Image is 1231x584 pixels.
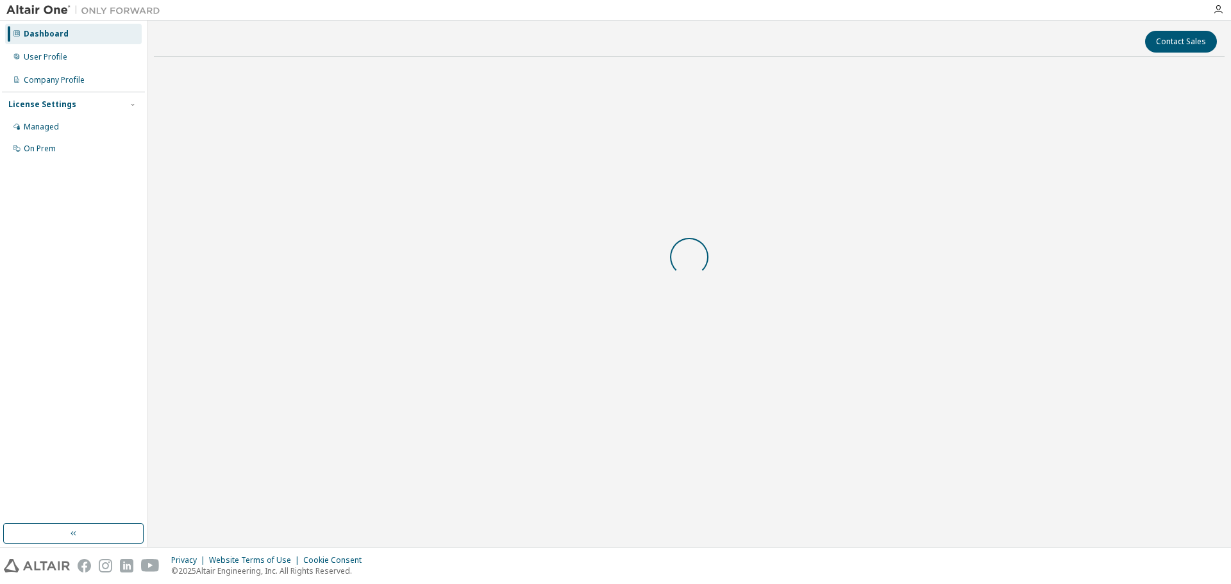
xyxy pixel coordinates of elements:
img: facebook.svg [78,559,91,572]
div: On Prem [24,144,56,154]
div: Privacy [171,555,209,565]
p: © 2025 Altair Engineering, Inc. All Rights Reserved. [171,565,369,576]
img: Altair One [6,4,167,17]
div: Managed [24,122,59,132]
img: altair_logo.svg [4,559,70,572]
img: youtube.svg [141,559,160,572]
button: Contact Sales [1145,31,1217,53]
div: Website Terms of Use [209,555,303,565]
img: linkedin.svg [120,559,133,572]
div: Company Profile [24,75,85,85]
img: instagram.svg [99,559,112,572]
div: Dashboard [24,29,69,39]
div: Cookie Consent [303,555,369,565]
div: User Profile [24,52,67,62]
div: License Settings [8,99,76,110]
